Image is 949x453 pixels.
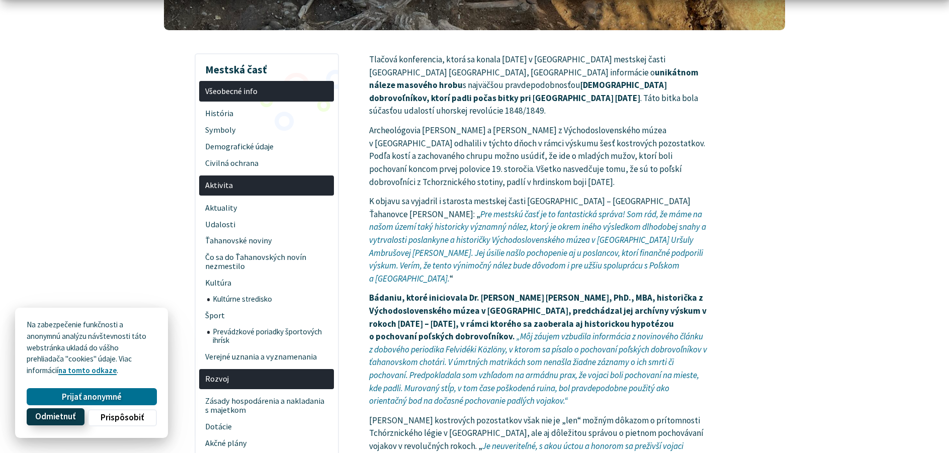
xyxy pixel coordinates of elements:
a: Dotácie [199,418,334,435]
button: Prijať anonymné [27,388,156,405]
p: K objavu sa vyjadril i starosta mestskej časti [GEOGRAPHIC_DATA] – [GEOGRAPHIC_DATA] Ťahanovce [P... [369,195,709,285]
span: Šport [205,307,328,324]
strong: bitky pri [GEOGRAPHIC_DATA] [DATE] [498,93,640,104]
span: Čo sa do Ťahanovských novín nezmestilo [205,249,328,275]
a: Všeobecné info [199,81,334,102]
p: Archeológovia [PERSON_NAME] a [PERSON_NAME] z Východoslovenského múzea v [GEOGRAPHIC_DATA] odhali... [369,124,709,189]
span: Symboly [205,122,328,138]
a: Udalosti [199,216,334,233]
span: Demografické údaje [205,138,328,155]
a: História [199,105,334,122]
a: Čo sa do Ťahanovských novín nezmestilo [199,249,334,275]
p: Na zabezpečenie funkčnosti a anonymnú analýzu návštevnosti táto webstránka ukladá do vášho prehli... [27,319,156,377]
a: Rozvoj [199,369,334,390]
a: Šport [199,307,334,324]
span: Kultúra [205,275,328,292]
strong: [DEMOGRAPHIC_DATA] dobrovoľníkov, ktorí padli počas [369,79,667,104]
a: Kultúra [199,275,334,292]
a: Symboly [199,122,334,138]
span: Aktivita [205,177,328,194]
a: Akčné plány [199,435,334,451]
em: „Môj záujem vzbudila informácia z novinového článku z dobového periodika Felvidéki Közlöny, v kto... [369,331,707,406]
span: Zásady hospodárenia a nakladania s majetkom [205,393,328,419]
span: Verejné uznania a vyznamenania [205,348,328,365]
span: Prevádzkové poriadky športových ihrísk [213,324,328,348]
span: Civilná ochrana [205,155,328,171]
button: Odmietnuť [27,408,84,425]
span: Udalosti [205,216,328,233]
a: Civilná ochrana [199,155,334,171]
button: Prispôsobiť [88,409,156,426]
span: Rozvoj [205,371,328,387]
a: Aktuality [199,200,334,216]
h3: Mestská časť [199,56,334,77]
a: Ťahanovské noviny [199,233,334,249]
span: Aktuality [205,200,328,216]
a: Demografické údaje [199,138,334,155]
span: Dotácie [205,418,328,435]
a: Verejné uznania a vyznamenania [199,348,334,365]
span: Ťahanovské noviny [205,233,328,249]
a: Aktivita [199,175,334,196]
strong: Bádaniu, ktoré iniciovala Dr. [PERSON_NAME] [PERSON_NAME], PhD., MBA, historička z Východoslovens... [369,292,707,342]
span: História [205,105,328,122]
a: na tomto odkaze [58,366,117,375]
em: Pre mestskú časť je to fantastická správa! Som rád, že máme na našom území taký historicky význam... [369,209,706,284]
p: Tlačová konferencia, ktorá sa konala [DATE] v [GEOGRAPHIC_DATA] mestskej časti [GEOGRAPHIC_DATA] ... [369,53,709,118]
span: Prispôsobiť [101,412,144,423]
span: Kultúrne stredisko [213,292,328,308]
span: Prijať anonymné [62,392,122,402]
a: Prevádzkové poriadky športových ihrísk [207,324,334,348]
span: Odmietnuť [35,412,75,422]
span: Všeobecné info [205,83,328,100]
span: Akčné plány [205,435,328,451]
a: Kultúrne stredisko [207,292,334,308]
a: Zásady hospodárenia a nakladania s majetkom [199,393,334,419]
